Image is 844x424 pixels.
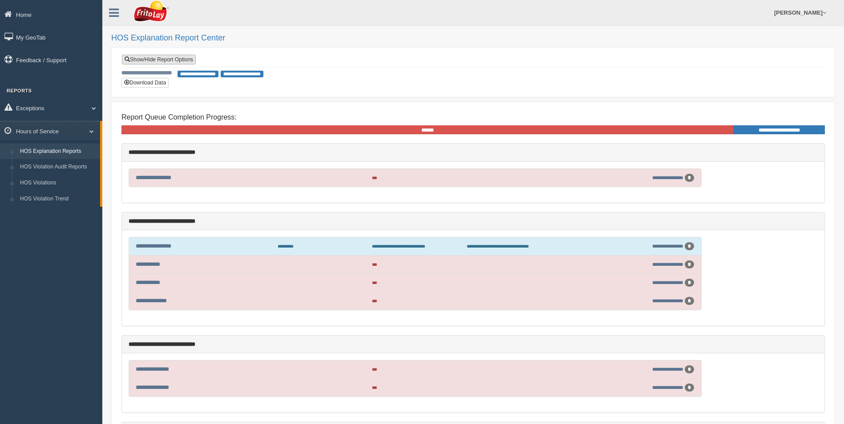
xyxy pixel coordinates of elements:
[122,55,196,64] a: Show/Hide Report Options
[111,34,835,43] h2: HOS Explanation Report Center
[121,78,169,88] button: Download Data
[16,159,100,175] a: HOS Violation Audit Reports
[121,113,825,121] h4: Report Queue Completion Progress:
[16,191,100,207] a: HOS Violation Trend
[16,175,100,191] a: HOS Violations
[16,144,100,160] a: HOS Explanation Reports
